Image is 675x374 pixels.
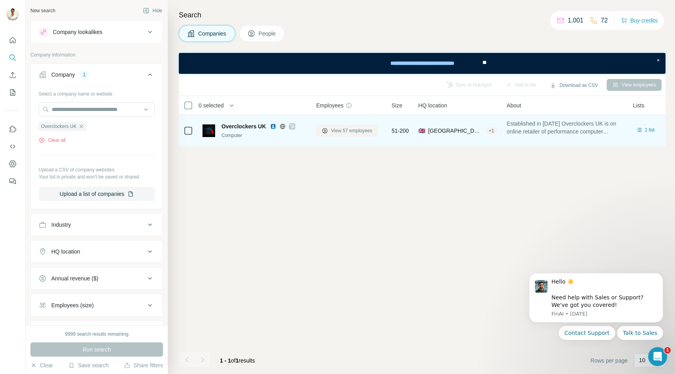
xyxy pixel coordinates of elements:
[220,357,255,364] span: results
[259,30,277,38] span: People
[51,274,98,282] div: Annual revenue ($)
[124,361,163,369] button: Share filters
[31,296,163,315] button: Employees (size)
[30,7,55,14] div: New search
[31,23,163,41] button: Company lookalikes
[80,71,89,78] div: 1
[51,301,94,309] div: Employees (size)
[30,51,163,58] p: Company information
[198,30,227,38] span: Companies
[65,331,129,338] div: 9999 search results remaining
[6,33,19,47] button: Quick start
[6,85,19,100] button: My lists
[51,221,71,229] div: Industry
[270,123,276,130] img: LinkedIn logo
[137,5,168,17] button: Hide
[486,127,497,134] div: + 1
[221,122,266,130] span: Overclockers UK
[6,51,19,65] button: Search
[68,361,109,369] button: Save search
[39,87,155,98] div: Select a company name or website
[202,124,215,137] img: Logo of Overclockers UK
[6,8,19,21] img: Avatar
[221,132,307,139] div: Computer
[517,263,675,370] iframe: Intercom notifications message
[316,101,343,109] span: Employees
[39,187,155,201] button: Upload a list of companies
[179,9,666,21] h4: Search
[648,347,667,366] iframe: Intercom live chat
[6,68,19,82] button: Enrich CSV
[41,123,77,130] span: Overclockers UK
[39,173,155,180] p: Your list is private and won't be saved or shared.
[31,65,163,87] button: Company1
[6,174,19,188] button: Feedback
[507,120,624,135] span: Established in [DATE] Overclockers UK is on online retailer of performance computer hardware, bas...
[392,101,402,109] span: Size
[53,28,102,36] div: Company lookalikes
[30,361,53,369] button: Clear
[51,248,80,256] div: HQ location
[633,101,645,109] span: Lists
[601,16,608,25] p: 72
[51,71,75,79] div: Company
[220,357,231,364] span: 1 - 1
[392,127,409,135] span: 51-200
[231,357,236,364] span: of
[6,139,19,154] button: Use Surfe API
[507,101,521,109] span: About
[39,166,155,173] p: Upload a CSV of company websites.
[418,101,447,109] span: HQ location
[645,126,655,133] span: 1 list
[31,242,163,261] button: HQ location
[39,137,66,144] button: Clear all
[236,357,239,364] span: 1
[568,16,583,25] p: 1,001
[31,269,163,288] button: Annual revenue ($)
[31,323,163,342] button: Technologies
[316,125,378,137] button: View 57 employees
[6,122,19,136] button: Use Surfe on LinkedIn
[331,127,372,134] span: View 57 employees
[621,15,658,26] button: Buy credits
[179,53,666,74] iframe: Banner
[31,215,163,234] button: Industry
[418,127,425,135] span: 🇬🇧
[428,127,482,135] span: [GEOGRAPHIC_DATA], [GEOGRAPHIC_DATA], [GEOGRAPHIC_DATA]
[544,79,603,91] button: Download as CSV
[199,101,224,109] span: 0 selected
[664,347,671,353] span: 1
[6,157,19,171] button: Dashboard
